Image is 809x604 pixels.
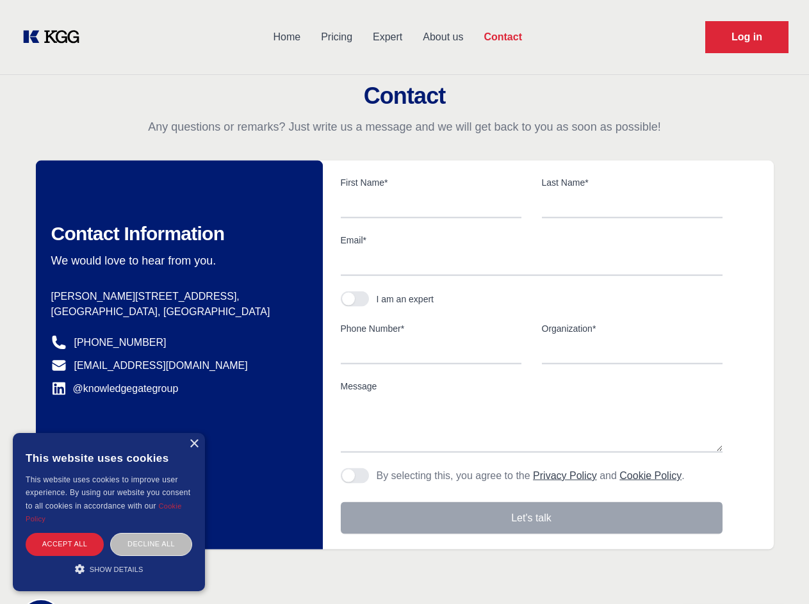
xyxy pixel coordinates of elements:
a: Pricing [311,20,363,54]
a: Cookie Policy [26,502,182,523]
label: Organization* [542,322,723,335]
div: This website uses cookies [26,443,192,473]
div: Decline all [110,533,192,555]
a: Request Demo [705,21,789,53]
p: By selecting this, you agree to the and . [377,468,685,484]
label: Email* [341,234,723,247]
a: [PHONE_NUMBER] [74,335,167,350]
a: Expert [363,20,413,54]
a: Privacy Policy [533,470,597,481]
label: Phone Number* [341,322,521,335]
div: Close [189,439,199,449]
span: This website uses cookies to improve user experience. By using our website you consent to all coo... [26,475,190,510]
a: [EMAIL_ADDRESS][DOMAIN_NAME] [74,358,248,373]
div: Show details [26,562,192,575]
a: Home [263,20,311,54]
p: Any questions or remarks? Just write us a message and we will get back to you as soon as possible! [15,119,794,135]
span: Show details [90,566,143,573]
p: [GEOGRAPHIC_DATA], [GEOGRAPHIC_DATA] [51,304,302,320]
label: Message [341,380,723,393]
a: Cookie Policy [619,470,682,481]
iframe: Chat Widget [745,543,809,604]
a: KOL Knowledge Platform: Talk to Key External Experts (KEE) [20,27,90,47]
div: I am an expert [377,293,434,306]
a: Contact [473,20,532,54]
h2: Contact [15,83,794,109]
div: Accept all [26,533,104,555]
label: Last Name* [542,176,723,189]
a: About us [413,20,473,54]
label: First Name* [341,176,521,189]
a: @knowledgegategroup [51,381,179,396]
p: We would love to hear from you. [51,253,302,268]
h2: Contact Information [51,222,302,245]
button: Let's talk [341,502,723,534]
p: [PERSON_NAME][STREET_ADDRESS], [51,289,302,304]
